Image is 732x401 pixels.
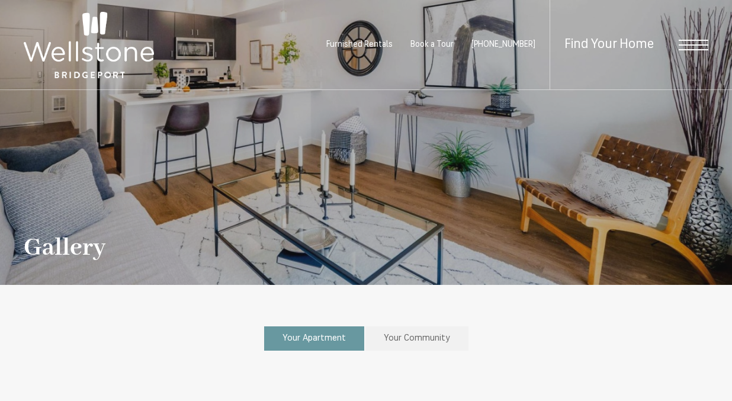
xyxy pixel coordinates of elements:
[471,40,535,49] a: Call us at (253) 400-3144
[24,12,154,78] img: Wellstone
[410,40,454,49] a: Book a Tour
[326,40,393,49] a: Furnished Rentals
[471,40,535,49] span: [PHONE_NUMBER]
[384,334,450,343] span: Your Community
[282,334,346,343] span: Your Apartment
[24,235,105,261] h1: Gallery
[365,326,468,351] a: Your Community
[679,40,708,50] button: Open Menu
[264,326,364,351] a: Your Apartment
[564,38,654,52] a: Find Your Home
